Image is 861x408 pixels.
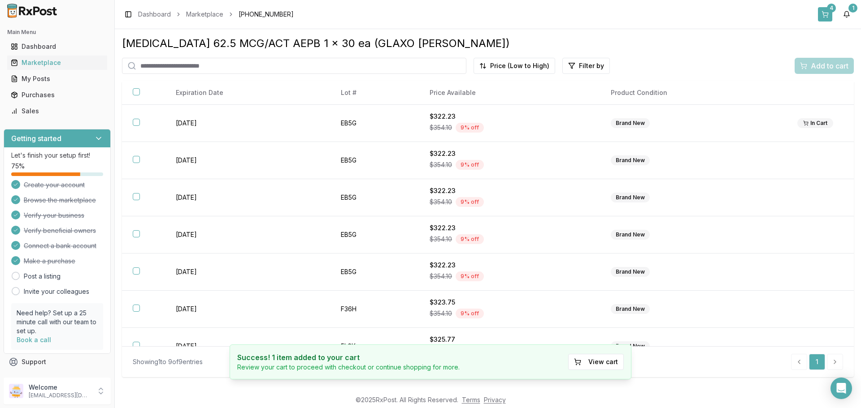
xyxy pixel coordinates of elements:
[430,198,452,206] span: $354.10
[611,341,650,351] div: Brand New
[165,253,330,291] td: [DATE]
[4,4,61,18] img: RxPost Logo
[419,81,600,105] th: Price Available
[791,354,843,370] nav: pagination
[456,234,484,244] div: 9 % off
[611,193,650,202] div: Brand New
[165,81,330,105] th: Expiration Date
[430,223,589,232] div: $322.23
[29,383,91,392] p: Welcome
[430,261,589,270] div: $322.23
[611,155,650,165] div: Brand New
[818,7,832,21] button: 4
[7,103,107,119] a: Sales
[7,87,107,103] a: Purchases
[430,160,452,169] span: $354.10
[165,142,330,179] td: [DATE]
[330,142,419,179] td: EB5G
[165,291,330,328] td: [DATE]
[17,336,51,344] a: Book a call
[611,118,650,128] div: Brand New
[579,61,604,70] span: Filter by
[11,90,104,99] div: Purchases
[611,267,650,277] div: Brand New
[7,39,107,55] a: Dashboard
[430,272,452,281] span: $354.10
[9,384,23,398] img: User avatar
[11,107,104,116] div: Sales
[4,104,111,118] button: Sales
[122,36,854,51] div: [MEDICAL_DATA] 62.5 MCG/ACT AEPB 1 x 30 ea (GLAXO [PERSON_NAME])
[24,196,96,205] span: Browse the marketplace
[568,354,624,370] button: View cart
[827,4,836,13] div: 4
[456,271,484,281] div: 9 % off
[138,10,171,19] a: Dashboard
[839,7,854,21] button: 1
[11,58,104,67] div: Marketplace
[430,112,589,121] div: $322.23
[797,118,833,128] div: In Cart
[330,81,419,105] th: Lot #
[456,123,484,133] div: 9 % off
[165,328,330,365] td: [DATE]
[611,304,650,314] div: Brand New
[24,287,89,296] a: Invite your colleagues
[831,378,852,399] div: Open Intercom Messenger
[456,309,484,318] div: 9 % off
[330,179,419,216] td: EB5G
[186,10,223,19] a: Marketplace
[11,133,61,144] h3: Getting started
[4,72,111,86] button: My Posts
[11,74,104,83] div: My Posts
[11,42,104,51] div: Dashboard
[7,55,107,71] a: Marketplace
[239,10,294,19] span: [PHONE_NUMBER]
[330,291,419,328] td: F36H
[456,160,484,170] div: 9 % off
[330,328,419,365] td: 5L6K
[4,354,111,370] button: Support
[430,235,452,244] span: $354.10
[24,211,84,220] span: Verify your business
[29,392,91,399] p: [EMAIL_ADDRESS][DOMAIN_NAME]
[4,39,111,54] button: Dashboard
[474,58,555,74] button: Price (Low to High)
[484,396,506,404] a: Privacy
[7,29,107,36] h2: Main Menu
[24,180,85,189] span: Create your account
[430,149,589,158] div: $322.23
[165,105,330,142] td: [DATE]
[430,309,452,318] span: $354.10
[133,357,203,366] div: Showing 1 to 9 of 9 entries
[430,298,589,307] div: $323.75
[430,335,589,344] div: $325.77
[4,56,111,70] button: Marketplace
[848,4,857,13] div: 1
[24,257,75,266] span: Make a purchase
[330,105,419,142] td: EB5G
[611,230,650,240] div: Brand New
[462,396,480,404] a: Terms
[17,309,98,335] p: Need help? Set up a 25 minute call with our team to set up.
[24,272,61,281] a: Post a listing
[430,186,589,195] div: $322.23
[24,241,96,250] span: Connect a bank account
[237,352,460,363] h4: Success! 1 item added to your cart
[330,253,419,291] td: EB5G
[138,10,294,19] nav: breadcrumb
[11,151,103,160] p: Let's finish your setup first!
[22,374,52,382] span: Feedback
[165,216,330,253] td: [DATE]
[430,123,452,132] span: $354.10
[4,88,111,102] button: Purchases
[237,363,460,372] p: Review your cart to proceed with checkout or continue shopping for more.
[7,71,107,87] a: My Posts
[809,354,825,370] a: 1
[4,370,111,386] button: Feedback
[24,226,96,235] span: Verify beneficial owners
[456,197,484,207] div: 9 % off
[165,179,330,216] td: [DATE]
[330,216,419,253] td: EB5G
